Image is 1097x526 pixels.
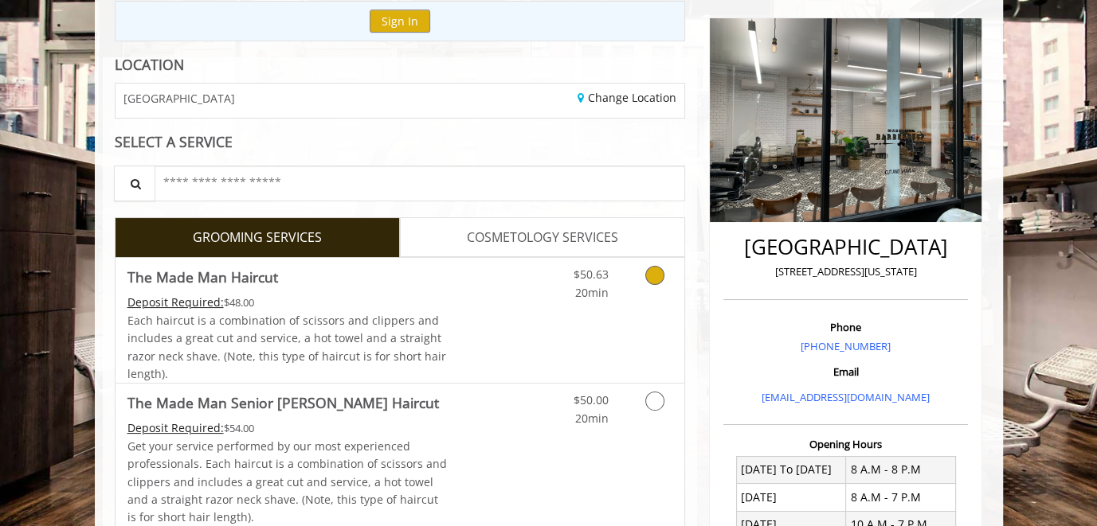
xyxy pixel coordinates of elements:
[578,90,676,105] a: Change Location
[127,392,439,414] b: The Made Man Senior [PERSON_NAME] Haircut
[127,313,446,381] span: Each haircut is a combination of scissors and clippers and includes a great cut and service, a ho...
[123,92,235,104] span: [GEOGRAPHIC_DATA]
[115,134,686,150] div: SELECT A SERVICE
[574,285,608,300] span: 20min
[127,294,224,310] span: This service needs some Advance to be paid before we block your appointment
[127,419,448,437] div: $54.00
[370,10,430,33] button: Sign In
[574,411,608,426] span: 20min
[736,484,846,511] td: [DATE]
[115,55,184,74] b: LOCATION
[736,456,846,483] td: [DATE] To [DATE]
[573,392,608,407] span: $50.00
[846,484,956,511] td: 8 A.M - 7 P.M
[127,266,278,288] b: The Made Man Haircut
[127,294,448,311] div: $48.00
[727,236,964,259] h2: [GEOGRAPHIC_DATA]
[127,420,224,435] span: This service needs some Advance to be paid before we block your appointment
[727,263,964,280] p: [STREET_ADDRESS][US_STATE]
[573,267,608,282] span: $50.63
[723,438,968,450] h3: Opening Hours
[727,321,964,333] h3: Phone
[801,339,891,353] a: [PHONE_NUMBER]
[193,228,322,248] span: GROOMING SERVICES
[846,456,956,483] td: 8 A.M - 8 P.M
[727,366,964,377] h3: Email
[467,228,618,248] span: COSMETOLOGY SERVICES
[114,166,155,201] button: Service Search
[762,390,930,404] a: [EMAIL_ADDRESS][DOMAIN_NAME]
